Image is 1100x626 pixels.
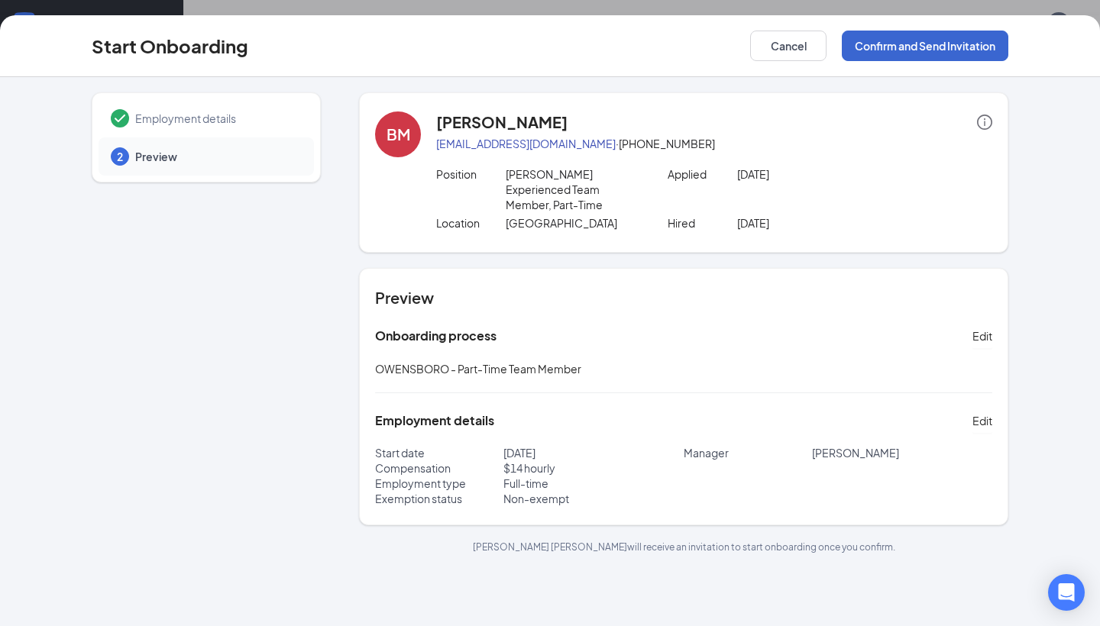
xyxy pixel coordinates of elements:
[668,215,737,231] p: Hired
[812,445,992,460] p: [PERSON_NAME]
[375,476,503,491] p: Employment type
[506,166,645,212] p: [PERSON_NAME] Experienced Team Member, Part-Time
[135,149,299,164] span: Preview
[977,115,992,130] span: info-circle
[135,111,299,126] span: Employment details
[436,215,506,231] p: Location
[668,166,737,182] p: Applied
[436,137,616,150] a: [EMAIL_ADDRESS][DOMAIN_NAME]
[684,445,812,460] p: Manager
[972,413,992,428] span: Edit
[972,328,992,344] span: Edit
[359,540,1008,553] p: [PERSON_NAME] [PERSON_NAME] will receive an invitation to start onboarding once you confirm.
[375,362,581,376] span: OWENSBORO - Part-Time Team Member
[117,149,123,164] span: 2
[1048,574,1085,611] div: Open Intercom Messenger
[436,111,568,133] h4: [PERSON_NAME]
[436,136,992,151] p: · [PHONE_NUMBER]
[506,215,645,231] p: [GEOGRAPHIC_DATA]
[503,460,684,476] p: $ 14 hourly
[737,215,876,231] p: [DATE]
[92,33,248,59] h3: Start Onboarding
[750,31,827,61] button: Cancel
[375,287,992,308] h4: Preview
[503,445,684,460] p: [DATE]
[503,476,684,491] p: Full-time
[387,124,410,145] div: BM
[503,491,684,506] p: Non-exempt
[972,408,992,433] button: Edit
[111,109,129,127] svg: Checkmark
[436,166,506,182] p: Position
[375,328,497,344] h5: Onboarding process
[842,31,1008,61] button: Confirm and Send Invitation
[375,460,503,476] p: Compensation
[375,491,503,506] p: Exemption status
[972,324,992,348] button: Edit
[737,166,876,182] p: [DATE]
[375,412,494,429] h5: Employment details
[375,445,503,460] p: Start date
